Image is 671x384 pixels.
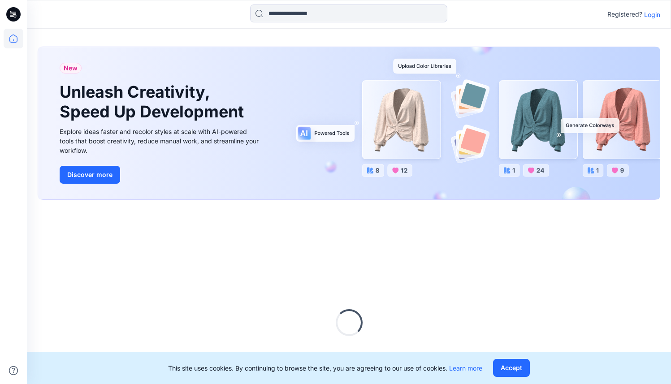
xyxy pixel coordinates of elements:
[607,9,642,20] p: Registered?
[60,166,261,184] a: Discover more
[449,364,482,372] a: Learn more
[60,166,120,184] button: Discover more
[60,82,248,121] h1: Unleash Creativity, Speed Up Development
[60,127,261,155] div: Explore ideas faster and recolor styles at scale with AI-powered tools that boost creativity, red...
[493,359,530,377] button: Accept
[168,363,482,373] p: This site uses cookies. By continuing to browse the site, you are agreeing to our use of cookies.
[64,63,78,73] span: New
[644,10,660,19] p: Login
